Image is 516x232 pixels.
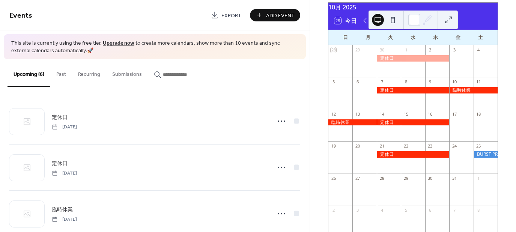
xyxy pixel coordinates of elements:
div: 23 [427,143,433,149]
div: 定休日 [377,55,449,62]
span: [DATE] [52,216,77,223]
div: 定休日 [377,87,449,93]
div: 定休日 [377,151,449,158]
div: 臨時休業 [449,87,498,93]
div: 土 [469,30,492,45]
span: [DATE] [52,124,77,130]
div: 8 [476,207,481,213]
div: 6 [427,207,433,213]
div: 11 [476,79,481,85]
div: 5 [403,207,409,213]
button: Recurring [72,59,106,86]
div: 17 [451,111,457,117]
span: 臨時休業 [52,206,73,214]
span: 定休日 [52,160,68,167]
div: 6 [355,79,360,85]
div: 8 [403,79,409,85]
div: 30 [379,47,385,53]
div: 18 [476,111,481,117]
div: 28 [379,175,385,181]
div: 4 [476,47,481,53]
div: 4 [379,207,385,213]
span: Events [9,8,32,23]
div: 28 [331,47,336,53]
div: 月 [357,30,379,45]
button: Upcoming (6) [8,59,50,87]
a: 定休日 [52,159,68,168]
div: 1 [476,175,481,181]
button: 28今日 [332,15,360,26]
div: 日 [334,30,357,45]
div: 10月 2025 [328,3,498,12]
div: 31 [451,175,457,181]
div: 19 [331,143,336,149]
div: 13 [355,111,360,117]
div: 14 [379,111,385,117]
div: 24 [451,143,457,149]
button: Add Event [250,9,300,21]
div: 22 [403,143,409,149]
div: 3 [355,207,360,213]
span: [DATE] [52,170,77,176]
div: 7 [451,207,457,213]
div: 木 [424,30,447,45]
div: 20 [355,143,360,149]
span: Export [221,12,241,20]
a: Export [205,9,247,21]
div: BURST PROTOCOL [474,151,498,158]
div: 金 [447,30,469,45]
span: 定休日 [52,113,68,121]
div: 7 [379,79,385,85]
div: 2 [427,47,433,53]
div: 定休日 [377,119,449,126]
div: 水 [402,30,424,45]
div: 27 [355,175,360,181]
button: Submissions [106,59,148,86]
div: 26 [331,175,336,181]
div: 25 [476,143,481,149]
div: 15 [403,111,409,117]
button: Past [50,59,72,86]
span: Add Event [266,12,295,20]
div: 火 [379,30,402,45]
a: 定休日 [52,113,68,122]
div: 21 [379,143,385,149]
div: 臨時休業 [328,119,377,126]
span: This site is currently using the free tier. to create more calendars, show more than 10 events an... [11,40,298,54]
div: 10 [451,79,457,85]
div: 30 [427,175,433,181]
div: 16 [427,111,433,117]
a: 臨時休業 [52,205,73,214]
div: 1 [403,47,409,53]
div: 3 [451,47,457,53]
div: 29 [403,175,409,181]
div: 2 [331,207,336,213]
div: 29 [355,47,360,53]
div: 5 [331,79,336,85]
a: Upgrade now [103,38,134,48]
div: 9 [427,79,433,85]
div: 12 [331,111,336,117]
